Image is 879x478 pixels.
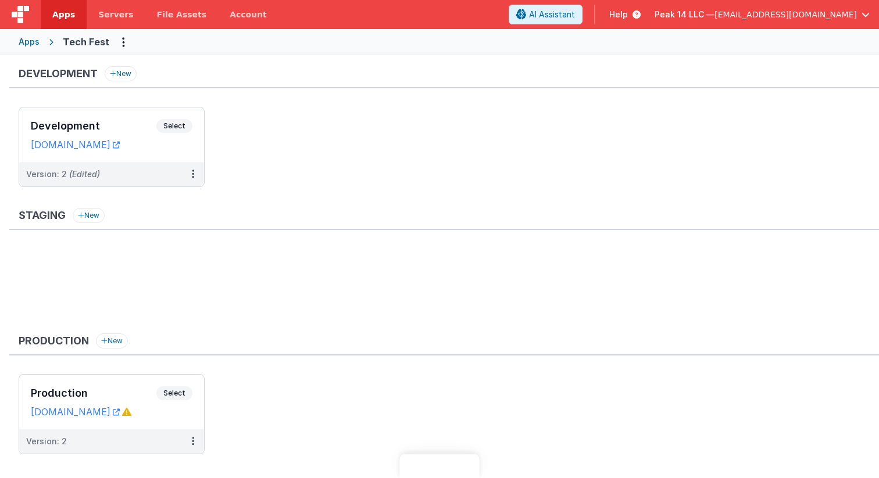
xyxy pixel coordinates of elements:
[655,9,714,20] span: Peak 14 LLC —
[52,9,75,20] span: Apps
[31,120,156,132] h3: Development
[529,9,575,20] span: AI Assistant
[73,208,105,223] button: New
[96,333,128,348] button: New
[509,5,583,24] button: AI Assistant
[714,9,857,20] span: [EMAIL_ADDRESS][DOMAIN_NAME]
[19,36,40,48] div: Apps
[31,139,120,150] a: [DOMAIN_NAME]
[63,35,109,49] div: Tech Fest
[400,454,480,478] iframe: Marker.io feedback button
[114,33,133,51] button: Options
[19,210,66,221] h3: Staging
[26,168,100,180] div: Version: 2
[105,66,137,81] button: New
[98,9,133,20] span: Servers
[655,9,870,20] button: Peak 14 LLC — [EMAIL_ADDRESS][DOMAIN_NAME]
[31,406,120,418] a: [DOMAIN_NAME]
[31,387,156,399] h3: Production
[19,335,89,347] h3: Production
[19,68,98,80] h3: Development
[69,169,100,179] span: (Edited)
[156,386,192,400] span: Select
[609,9,628,20] span: Help
[157,9,207,20] span: File Assets
[26,436,67,447] div: Version: 2
[156,119,192,133] span: Select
